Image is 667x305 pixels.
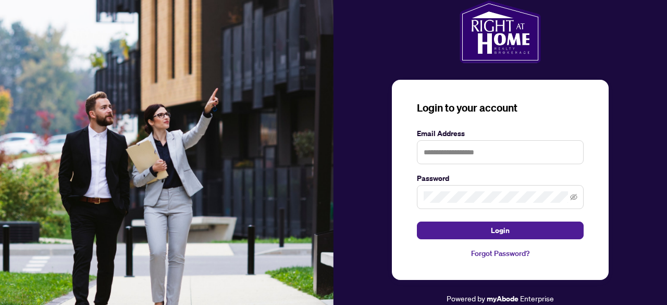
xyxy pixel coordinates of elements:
[417,173,584,184] label: Password
[417,248,584,259] a: Forgot Password?
[417,101,584,115] h3: Login to your account
[520,294,554,303] span: Enterprise
[447,294,485,303] span: Powered by
[491,222,510,239] span: Login
[487,293,518,304] a: myAbode
[460,1,540,63] img: ma-logo
[570,193,577,201] span: eye-invisible
[417,222,584,239] button: Login
[417,128,584,139] label: Email Address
